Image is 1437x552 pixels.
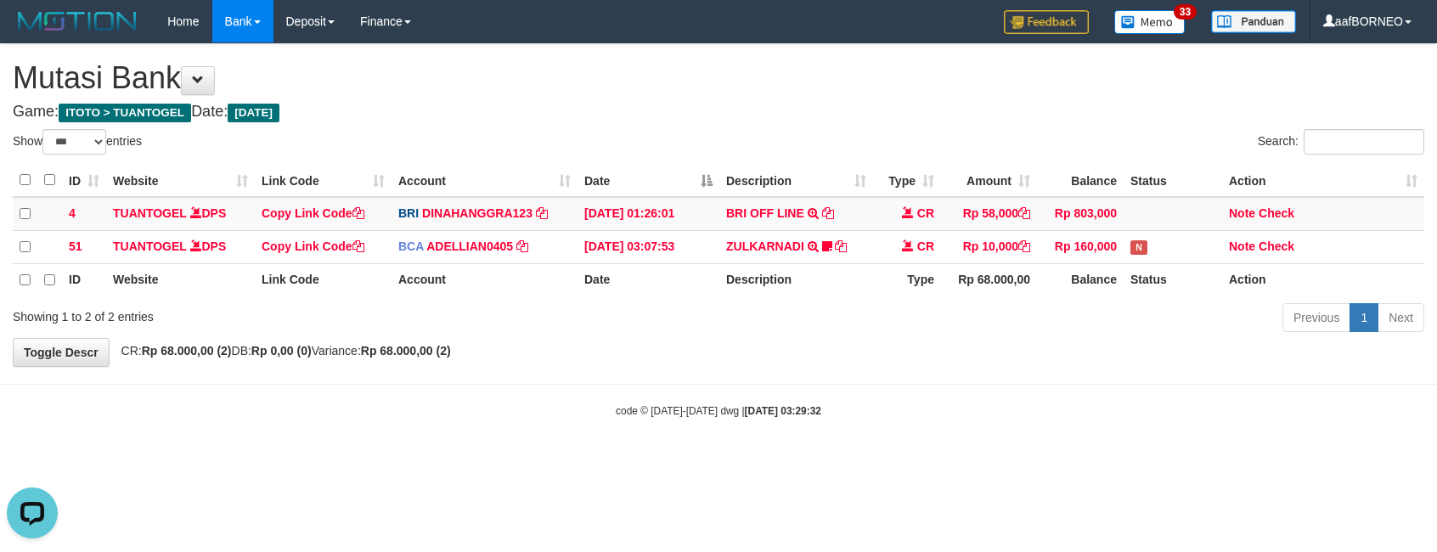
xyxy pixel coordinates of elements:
a: Copy Rp 10,000 to clipboard [1018,239,1030,253]
h4: Game: Date: [13,104,1424,121]
a: Copy Link Code [262,206,364,220]
strong: Rp 0,00 (0) [251,344,312,358]
th: Date: activate to sort column descending [578,164,719,197]
th: Date [578,263,719,296]
span: BCA [398,239,424,253]
img: Button%20Memo.svg [1114,10,1186,34]
span: ITOTO > TUANTOGEL [59,104,191,122]
a: DINAHANGGRA123 [422,206,533,220]
a: Note [1229,206,1255,220]
a: Check [1259,206,1294,220]
span: 33 [1174,4,1197,20]
a: Previous [1282,303,1350,332]
small: code © [DATE]-[DATE] dwg | [616,405,821,417]
a: 1 [1350,303,1378,332]
td: Rp 160,000 [1037,230,1124,263]
th: Status [1124,164,1222,197]
span: BRI [398,206,419,220]
td: DPS [106,197,255,231]
th: Type: activate to sort column ascending [873,164,941,197]
a: Copy Rp 58,000 to clipboard [1018,206,1030,220]
th: Description: activate to sort column ascending [719,164,873,197]
button: Open LiveChat chat widget [7,7,58,58]
th: Link Code: activate to sort column ascending [255,164,392,197]
td: Rp 803,000 [1037,197,1124,231]
a: Copy BRI OFF LINE to clipboard [822,206,834,220]
th: Status [1124,263,1222,296]
th: Type [873,263,941,296]
img: MOTION_logo.png [13,8,142,34]
input: Search: [1304,129,1424,155]
img: panduan.png [1211,10,1296,33]
th: ID: activate to sort column ascending [62,164,106,197]
strong: Rp 68.000,00 (2) [142,344,232,358]
td: DPS [106,230,255,263]
strong: [DATE] 03:29:32 [745,405,821,417]
th: Account [392,263,578,296]
div: Showing 1 to 2 of 2 entries [13,301,586,325]
th: Description [719,263,873,296]
span: CR [917,239,934,253]
span: 4 [69,206,76,220]
label: Show entries [13,129,142,155]
th: Link Code [255,263,392,296]
span: Has Note [1130,240,1147,255]
td: [DATE] 01:26:01 [578,197,719,231]
span: 51 [69,239,82,253]
td: [DATE] 03:07:53 [578,230,719,263]
th: Amount: activate to sort column ascending [941,164,1037,197]
td: Rp 10,000 [941,230,1037,263]
strong: Rp 68.000,00 (2) [361,344,451,358]
a: Copy Link Code [262,239,364,253]
span: CR: DB: Variance: [113,344,451,358]
a: TUANTOGEL [113,239,187,253]
a: TUANTOGEL [113,206,187,220]
th: Action [1222,263,1424,296]
th: Website [106,263,255,296]
a: Toggle Descr [13,338,110,367]
a: Copy DINAHANGGRA123 to clipboard [536,206,548,220]
td: Rp 58,000 [941,197,1037,231]
th: Balance [1037,263,1124,296]
a: Copy ZULKARNADI to clipboard [835,239,847,253]
select: Showentries [42,129,106,155]
a: BRI OFF LINE [726,206,804,220]
img: Feedback.jpg [1004,10,1089,34]
h1: Mutasi Bank [13,61,1424,95]
th: ID [62,263,106,296]
th: Balance [1037,164,1124,197]
th: Action: activate to sort column ascending [1222,164,1424,197]
span: CR [917,206,934,220]
a: ADELLIAN0405 [426,239,513,253]
a: Note [1229,239,1255,253]
a: Next [1378,303,1424,332]
a: Copy ADELLIAN0405 to clipboard [516,239,528,253]
a: Check [1259,239,1294,253]
label: Search: [1258,129,1424,155]
th: Account: activate to sort column ascending [392,164,578,197]
span: [DATE] [228,104,279,122]
th: Website: activate to sort column ascending [106,164,255,197]
th: Rp 68.000,00 [941,263,1037,296]
a: ZULKARNADI [726,239,804,253]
